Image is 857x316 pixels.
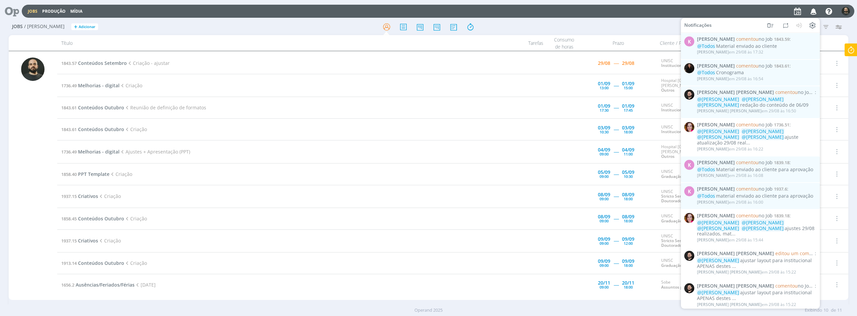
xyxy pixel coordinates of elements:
span: @[PERSON_NAME] [697,134,739,140]
div: 10:30 [624,175,633,178]
span: comentou [736,121,759,127]
span: [PERSON_NAME] [697,186,735,192]
span: 1913.14 [61,260,77,266]
span: 1843.59 [774,36,789,42]
span: comentou [775,89,798,95]
span: @[PERSON_NAME] [742,96,784,102]
span: @[PERSON_NAME] [697,257,739,264]
span: Conteúdos Outubro [78,104,124,111]
span: [PERSON_NAME] [PERSON_NAME] [697,301,762,307]
div: 09/09 [622,259,634,264]
a: 1937.15Criativos [61,193,98,199]
div: 20/11 [622,281,634,285]
span: Conteúdos Setembro [78,60,127,66]
div: 18:00 [624,219,633,223]
span: comentou [736,212,759,219]
span: : [697,36,816,42]
img: B [684,122,694,132]
span: Conteúdos Outubro [78,126,124,132]
div: em 29/08 às 16:50 [697,109,796,113]
div: Título [57,35,508,51]
span: : [697,63,816,69]
span: @Todos [697,43,715,49]
span: [PERSON_NAME] [PERSON_NAME] [697,108,762,114]
div: 09:00 [600,152,609,156]
div: UNISC [661,189,730,204]
span: Criação - ajustar [127,60,170,66]
div: 09:00 [600,285,609,289]
span: ----- [614,237,619,244]
a: Outros [661,153,675,159]
button: +Adicionar [71,23,98,30]
span: ----- [614,171,619,177]
div: 08/09 [622,214,634,219]
div: 29/08 [598,61,610,66]
div: 01/09 [598,104,610,108]
span: PPT Template [78,171,109,177]
span: @Todos [697,166,715,172]
a: 1843.57Conteúdos Setembro [61,60,127,66]
span: no Job [736,159,773,166]
span: ----- [614,193,619,199]
img: P [842,7,850,15]
a: 1656.2Ausências/Feriados/Férias [61,282,135,288]
span: no Job [736,121,773,127]
span: Exibindo [805,307,822,314]
span: [PERSON_NAME] [697,199,729,205]
div: 03/09 [622,125,634,130]
span: 1937.6 [774,186,787,192]
div: 18:00 [624,197,633,201]
span: no Job [736,62,773,69]
span: @[PERSON_NAME] [697,225,739,231]
div: 13:00 [600,86,609,90]
span: Criação [109,171,132,177]
div: UNISC [661,59,730,68]
span: [DATE] [135,282,156,288]
span: Conteúdos Outubro [78,260,124,266]
div: ajuste atualização 29/08 real... [697,129,816,145]
span: [PERSON_NAME] [697,76,729,82]
span: 1736.51 [774,121,789,127]
span: 1843.57 [813,283,829,289]
div: Tarefas [507,35,547,51]
img: B [684,213,694,223]
span: 1656.2 [61,282,74,288]
a: 1736.49Melhorias - digital [61,148,120,155]
div: ajustes 29/08 realizados, mat... [697,220,816,237]
div: 05/09 [622,170,634,175]
div: UNISC [661,214,730,223]
div: em 29/08 às 16:00 [697,200,763,205]
div: 11:00 [624,152,633,156]
a: Stricto Sensu - Mestrado e Doutorado 25/26 [661,238,712,248]
div: Material enviado ao cliente [697,43,816,49]
span: [PERSON_NAME] [697,213,735,219]
div: 17:30 [600,108,609,112]
span: 1736.49 [61,149,77,155]
div: 01/09 [622,104,634,108]
span: 1843.61 [61,105,77,111]
div: 03/09 [598,125,610,130]
span: de [831,307,836,314]
span: : [697,160,816,166]
div: K [684,186,694,196]
span: comentou [736,62,759,69]
span: @[PERSON_NAME] [742,134,784,140]
div: 09/09 [598,259,610,264]
div: K [684,36,694,46]
div: 08/09 [598,192,610,197]
span: Melhorias - digital [78,82,120,89]
span: [PERSON_NAME] [PERSON_NAME] [697,283,774,289]
span: @[PERSON_NAME] [697,102,739,108]
span: : [697,90,816,95]
span: : [697,251,816,256]
span: [PERSON_NAME] [PERSON_NAME] [697,90,774,95]
span: : [697,283,816,289]
img: B [684,90,694,100]
img: B [684,251,694,261]
div: Prazo [581,35,656,51]
span: ----- [614,282,619,288]
div: UNISC [661,234,730,248]
span: / [PERSON_NAME] [24,24,65,29]
span: @Todos [697,69,715,76]
div: 29/08 [622,61,634,66]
